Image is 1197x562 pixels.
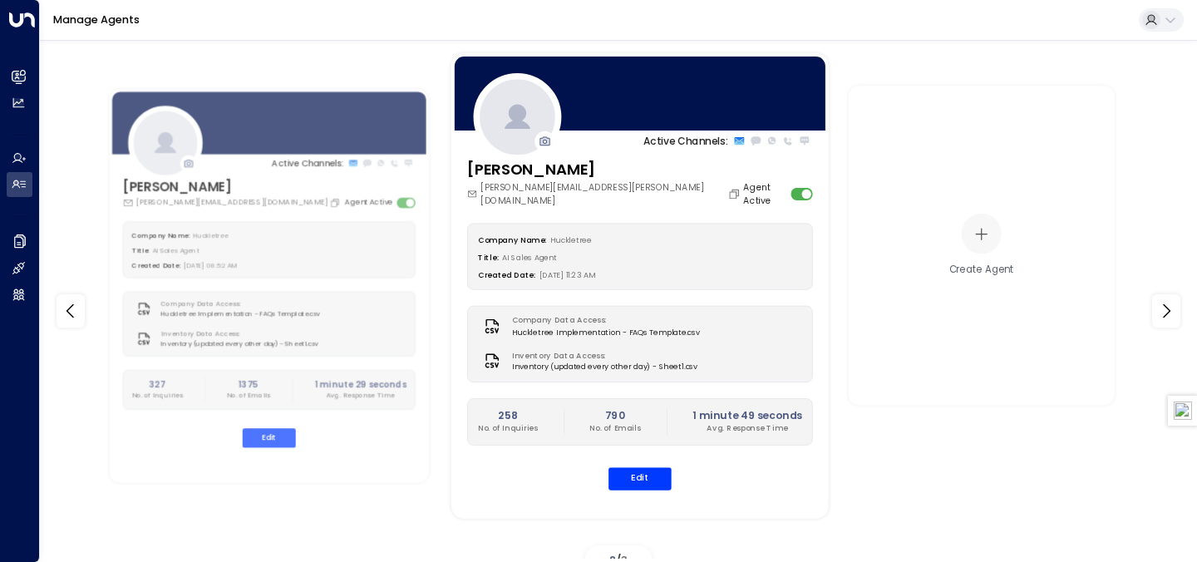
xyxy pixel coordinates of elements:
[478,252,499,262] label: Title:
[227,391,270,401] p: No. of Emails
[478,408,538,423] h2: 258
[478,423,538,435] p: No. of Inquiries
[643,133,728,148] p: Active Channels:
[693,423,802,435] p: Avg. Response Time
[227,378,270,391] h2: 1375
[53,12,140,27] a: Manage Agents
[608,467,672,490] button: Edit
[132,246,150,254] label: Title:
[512,362,697,373] span: Inventory (updated every other day) - Sheet1.csv
[948,263,1013,277] div: Create Agent
[123,197,343,208] div: [PERSON_NAME][EMAIL_ADDRESS][DOMAIN_NAME]
[123,178,343,197] h3: [PERSON_NAME]
[152,246,199,254] span: AI Sales Agent
[160,299,314,309] label: Company Data Access:
[160,329,312,339] label: Inventory Data Access:
[728,188,744,200] button: Copy
[193,231,228,239] span: Huckletree
[314,391,406,401] p: Avg. Response Time
[539,269,596,279] span: [DATE] 11:23 AM
[345,197,393,208] label: Agent Active
[512,351,691,362] label: Inventory Data Access:
[467,181,743,208] div: [PERSON_NAME][EMAIL_ADDRESS][PERSON_NAME][DOMAIN_NAME]
[132,391,183,401] p: No. of Inquiries
[184,261,238,269] span: [DATE] 08:52 AM
[132,231,190,239] label: Company Name:
[243,428,296,447] button: Edit
[330,197,343,208] button: Copy
[160,339,318,349] span: Inventory (updated every other day) - Sheet1.csv
[512,315,693,327] label: Company Data Access:
[478,269,535,279] label: Created Date:
[590,423,641,435] p: No. of Emails
[132,378,183,391] h2: 327
[590,408,641,423] h2: 790
[314,378,406,391] h2: 1 minute 29 seconds
[467,159,743,181] h3: [PERSON_NAME]
[512,327,700,338] span: Huckletree Implementation - FAQs Template.csv
[744,181,786,208] label: Agent Active
[502,252,557,262] span: AI Sales Agent
[272,156,343,169] p: Active Channels:
[550,234,592,244] span: Huckletree
[693,408,802,423] h2: 1 minute 49 seconds
[478,234,546,244] label: Company Name:
[132,261,180,269] label: Created Date:
[160,309,319,319] span: Huckletree Implementation - FAQs Template.csv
